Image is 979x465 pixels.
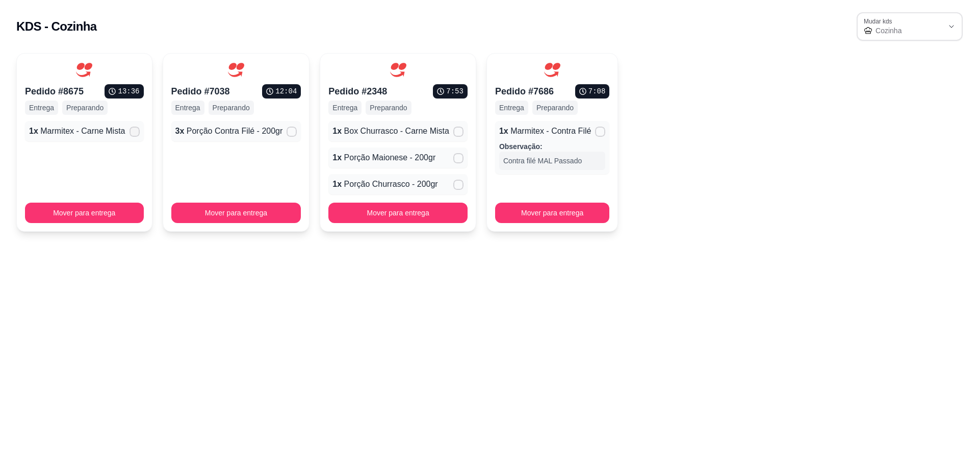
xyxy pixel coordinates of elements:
[25,203,144,223] button: Mover para entrega
[62,101,108,115] p: Preparando
[499,141,606,152] p: Observação:
[495,84,554,99] p: Pedido # 7686
[109,86,139,96] p: 13 : 36
[332,125,449,137] p: Box Churrasco - Carne Mista
[328,84,387,99] p: Pedido # 2348
[532,101,578,115] p: Preparando
[332,127,342,135] span: 1 x
[495,203,610,223] button: Mover para entrega
[29,125,125,137] p: Marmitex - Carne Mista
[171,203,301,223] button: Mover para entrega
[328,203,468,223] button: Mover para entrega
[499,152,606,170] p: Contra filé MAL Passado
[864,17,895,26] label: Mudar kds
[25,101,58,115] p: Entrega
[332,153,342,162] span: 1 x
[175,125,283,137] p: Porção Contra Filé - 200gr
[25,84,84,99] p: Pedido # 8675
[499,127,508,135] span: 1 x
[332,152,435,164] p: Porção Maionese - 200gr
[171,101,204,115] p: Entrega
[29,127,38,135] span: 1 x
[579,86,606,96] p: 7 : 08
[332,180,342,188] span: 1 x
[209,101,254,115] p: Preparando
[437,86,463,96] p: 7 : 53
[495,101,528,115] p: Entrega
[266,86,297,96] p: 12 : 04
[332,178,437,190] p: Porção Churrasco - 200gr
[499,125,591,137] p: Marmitex - Contra Filé
[366,101,411,115] p: Preparando
[857,12,963,41] button: Mudar kdsCozinha
[875,26,943,36] span: Cozinha
[171,84,230,99] p: Pedido # 7038
[16,18,97,35] h2: KDS - Cozinha
[175,127,185,135] span: 3 x
[328,101,362,115] p: Entrega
